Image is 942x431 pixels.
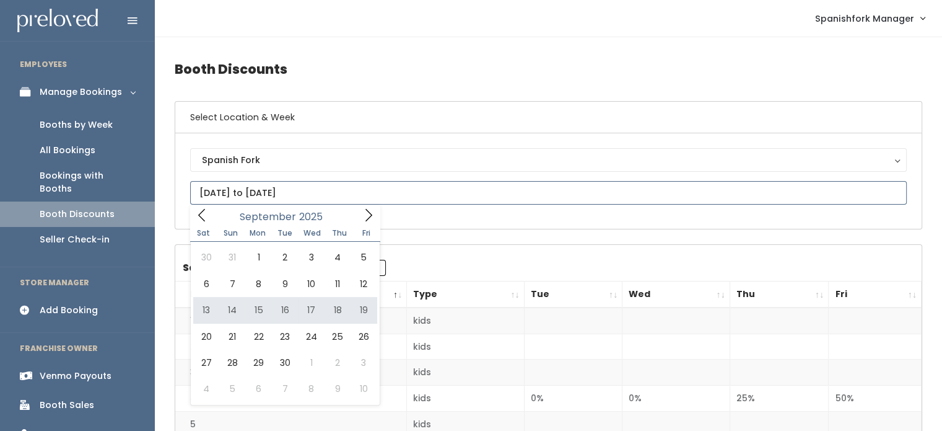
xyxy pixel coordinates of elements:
[190,148,907,172] button: Spanish Fork
[272,376,298,402] span: October 7, 2025
[219,324,245,350] span: September 21, 2025
[298,244,324,270] span: September 3, 2025
[815,12,914,25] span: Spanishfork Manager
[40,208,115,221] div: Booth Discounts
[407,308,524,334] td: kids
[246,297,272,323] span: September 15, 2025
[240,212,296,222] span: September
[407,282,524,308] th: Type: activate to sort column ascending
[298,271,324,297] span: September 10, 2025
[193,350,219,376] span: September 27, 2025
[272,350,298,376] span: September 30, 2025
[183,260,386,276] label: Search:
[193,297,219,323] span: September 13, 2025
[351,297,377,323] span: September 19, 2025
[246,271,272,297] span: September 8, 2025
[325,324,351,350] span: September 25, 2025
[351,376,377,402] span: October 10, 2025
[17,9,98,33] img: preloved logo
[803,5,937,32] a: Spanishfork Manager
[325,350,351,376] span: October 2, 2025
[298,324,324,350] span: September 24, 2025
[407,360,524,386] td: kids
[296,209,333,224] input: Year
[40,233,110,246] div: Seller Check-in
[326,229,353,237] span: Thu
[175,102,922,133] h6: Select Location & Week
[175,282,407,308] th: Booth Number: activate to sort column descending
[190,229,217,237] span: Sat
[202,153,895,167] div: Spanish Fork
[298,297,324,323] span: September 17, 2025
[40,144,95,157] div: All Bookings
[40,169,135,195] div: Bookings with Booths
[351,244,377,270] span: September 5, 2025
[219,376,245,402] span: October 5, 2025
[40,304,98,317] div: Add Booking
[299,229,326,237] span: Wed
[407,334,524,360] td: kids
[175,52,922,86] h4: Booth Discounts
[219,297,245,323] span: September 14, 2025
[246,350,272,376] span: September 29, 2025
[407,386,524,412] td: kids
[193,271,219,297] span: September 6, 2025
[219,350,245,376] span: September 28, 2025
[351,350,377,376] span: October 3, 2025
[298,376,324,402] span: October 8, 2025
[246,324,272,350] span: September 22, 2025
[272,244,298,270] span: September 2, 2025
[351,324,377,350] span: September 26, 2025
[40,370,111,383] div: Venmo Payouts
[272,324,298,350] span: September 23, 2025
[730,386,829,412] td: 25%
[217,229,245,237] span: Sun
[175,308,407,334] td: 1
[353,229,380,237] span: Fri
[272,271,298,297] span: September 9, 2025
[40,118,113,131] div: Booths by Week
[622,282,730,308] th: Wed: activate to sort column ascending
[325,244,351,270] span: September 4, 2025
[219,244,245,270] span: August 31, 2025
[622,386,730,412] td: 0%
[175,360,407,386] td: 3
[190,181,907,205] input: September 20 - September 26, 2025
[325,297,351,323] span: September 18, 2025
[40,86,122,99] div: Manage Bookings
[351,271,377,297] span: September 12, 2025
[193,324,219,350] span: September 20, 2025
[730,282,829,308] th: Thu: activate to sort column ascending
[246,244,272,270] span: September 1, 2025
[193,376,219,402] span: October 4, 2025
[272,297,298,323] span: September 16, 2025
[829,282,922,308] th: Fri: activate to sort column ascending
[325,271,351,297] span: September 11, 2025
[40,399,94,412] div: Booth Sales
[325,376,351,402] span: October 9, 2025
[298,350,324,376] span: October 1, 2025
[524,282,622,308] th: Tue: activate to sort column ascending
[175,386,407,412] td: 4
[246,376,272,402] span: October 6, 2025
[244,229,271,237] span: Mon
[524,386,622,412] td: 0%
[271,229,299,237] span: Tue
[175,334,407,360] td: 2
[193,244,219,270] span: August 30, 2025
[219,271,245,297] span: September 7, 2025
[829,386,922,412] td: 50%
